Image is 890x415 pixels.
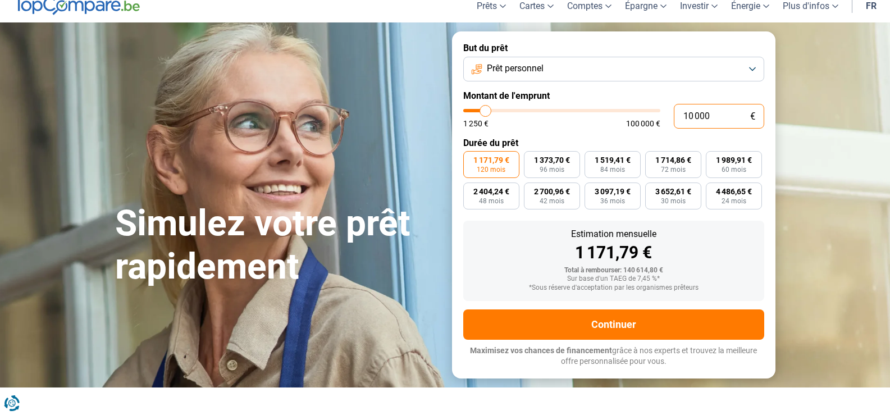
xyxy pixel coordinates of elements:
div: *Sous réserve d'acceptation par les organismes prêteurs [472,284,755,292]
h1: Simulez votre prêt rapidement [115,202,439,289]
span: 100 000 € [626,120,660,127]
span: 2 700,96 € [534,188,570,195]
span: 60 mois [722,166,746,173]
p: grâce à nos experts et trouvez la meilleure offre personnalisée pour vous. [463,345,764,367]
label: Durée du prêt [463,138,764,148]
span: 3 652,61 € [655,188,691,195]
div: Estimation mensuelle [472,230,755,239]
span: Maximisez vos chances de financement [470,346,612,355]
span: 36 mois [600,198,625,204]
span: 1 714,86 € [655,156,691,164]
span: Prêt personnel [487,62,544,75]
span: 30 mois [661,198,686,204]
span: 72 mois [661,166,686,173]
span: 42 mois [540,198,564,204]
span: 2 404,24 € [473,188,509,195]
span: 96 mois [540,166,564,173]
span: 4 486,65 € [716,188,752,195]
label: Montant de l'emprunt [463,90,764,101]
span: 3 097,19 € [595,188,631,195]
div: Total à rembourser: 140 614,80 € [472,267,755,275]
label: But du prêt [463,43,764,53]
span: 84 mois [600,166,625,173]
span: 1 519,41 € [595,156,631,164]
span: 24 mois [722,198,746,204]
span: 48 mois [479,198,504,204]
div: 1 171,79 € [472,244,755,261]
div: Sur base d'un TAEG de 7,45 %* [472,275,755,283]
span: 120 mois [477,166,505,173]
span: 1 373,70 € [534,156,570,164]
button: Continuer [463,309,764,340]
span: € [750,112,755,121]
span: 1 171,79 € [473,156,509,164]
span: 1 989,91 € [716,156,752,164]
button: Prêt personnel [463,57,764,81]
span: 1 250 € [463,120,489,127]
